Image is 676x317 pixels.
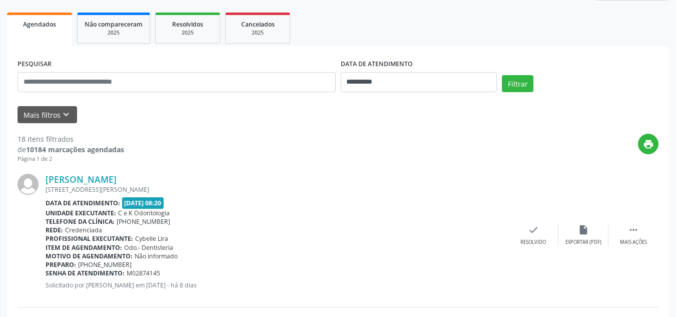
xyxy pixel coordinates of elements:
img: img [18,174,39,195]
span: [PHONE_NUMBER] [78,260,132,269]
strong: 10184 marcações agendadas [26,145,124,154]
span: C e K Odontologia [118,209,170,217]
div: Exportar (PDF) [565,239,601,246]
div: de [18,144,124,155]
div: 2025 [85,29,143,37]
span: M02874145 [127,269,160,277]
p: Solicitado por [PERSON_NAME] em [DATE] - há 8 dias [46,281,508,289]
span: Odo.- Dentisteria [124,243,173,252]
div: [STREET_ADDRESS][PERSON_NAME] [46,185,508,194]
button: print [638,134,658,154]
i:  [628,224,639,235]
b: Preparo: [46,260,76,269]
b: Rede: [46,226,63,234]
span: Resolvidos [172,20,203,29]
label: DATA DE ATENDIMENTO [341,57,413,72]
b: Data de atendimento: [46,199,120,207]
i: keyboard_arrow_down [61,109,72,120]
i: check [528,224,539,235]
button: Mais filtroskeyboard_arrow_down [18,106,77,124]
div: 18 itens filtrados [18,134,124,144]
span: [PHONE_NUMBER] [117,217,170,226]
b: Motivo de agendamento: [46,252,133,260]
span: Credenciada [65,226,102,234]
div: Mais ações [620,239,647,246]
div: 2025 [163,29,213,37]
b: Telefone da clínica: [46,217,115,226]
div: Página 1 de 2 [18,155,124,163]
button: Filtrar [502,75,533,92]
span: Não compareceram [85,20,143,29]
a: [PERSON_NAME] [46,174,117,185]
i: print [643,139,654,150]
i: insert_drive_file [578,224,589,235]
div: 2025 [233,29,283,37]
label: PESQUISAR [18,57,52,72]
span: Cybelle Lira [135,234,168,243]
span: Agendados [23,20,56,29]
b: Unidade executante: [46,209,116,217]
b: Profissional executante: [46,234,133,243]
b: Item de agendamento: [46,243,122,252]
div: Resolvido [520,239,546,246]
span: Não informado [135,252,178,260]
span: Cancelados [241,20,275,29]
b: Senha de atendimento: [46,269,125,277]
span: [DATE] 08:20 [122,197,164,209]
